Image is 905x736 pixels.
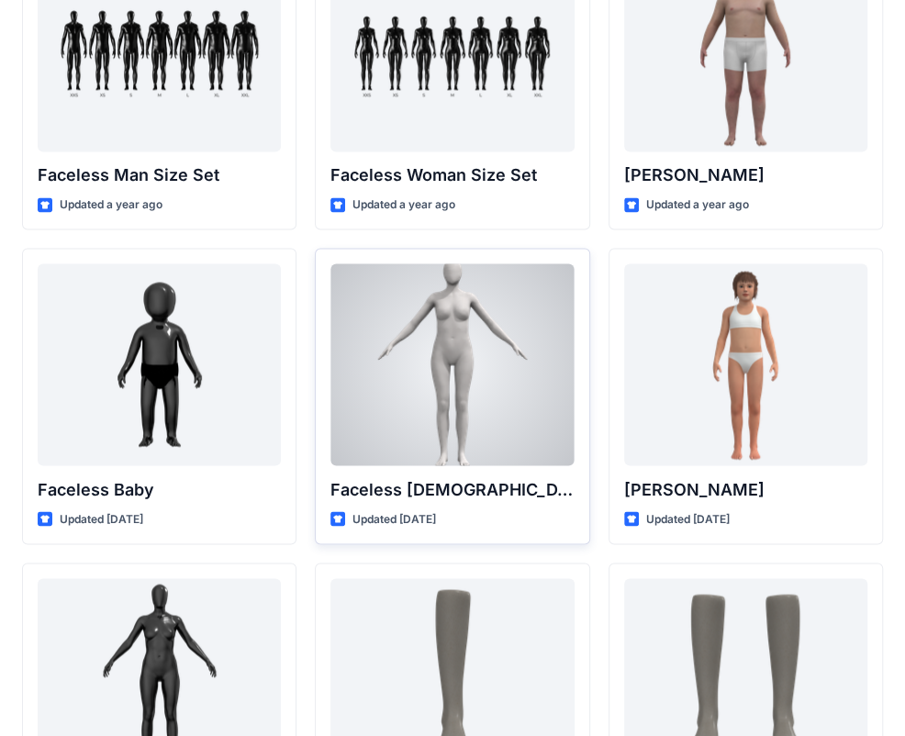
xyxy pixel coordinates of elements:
p: [PERSON_NAME] [624,162,867,188]
p: Faceless Man Size Set [38,162,281,188]
p: Updated [DATE] [646,509,730,529]
p: Faceless Baby [38,476,281,502]
p: Updated a year ago [646,195,749,215]
a: Faceless Baby [38,263,281,465]
p: Faceless Woman Size Set [330,162,574,188]
p: Updated a year ago [60,195,162,215]
p: [PERSON_NAME] [624,476,867,502]
p: Updated [DATE] [60,509,143,529]
p: Updated [DATE] [352,509,436,529]
a: Emily [624,263,867,465]
a: Faceless Female CN Lite [330,263,574,465]
p: Updated a year ago [352,195,455,215]
p: Faceless [DEMOGRAPHIC_DATA] CN Lite [330,476,574,502]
